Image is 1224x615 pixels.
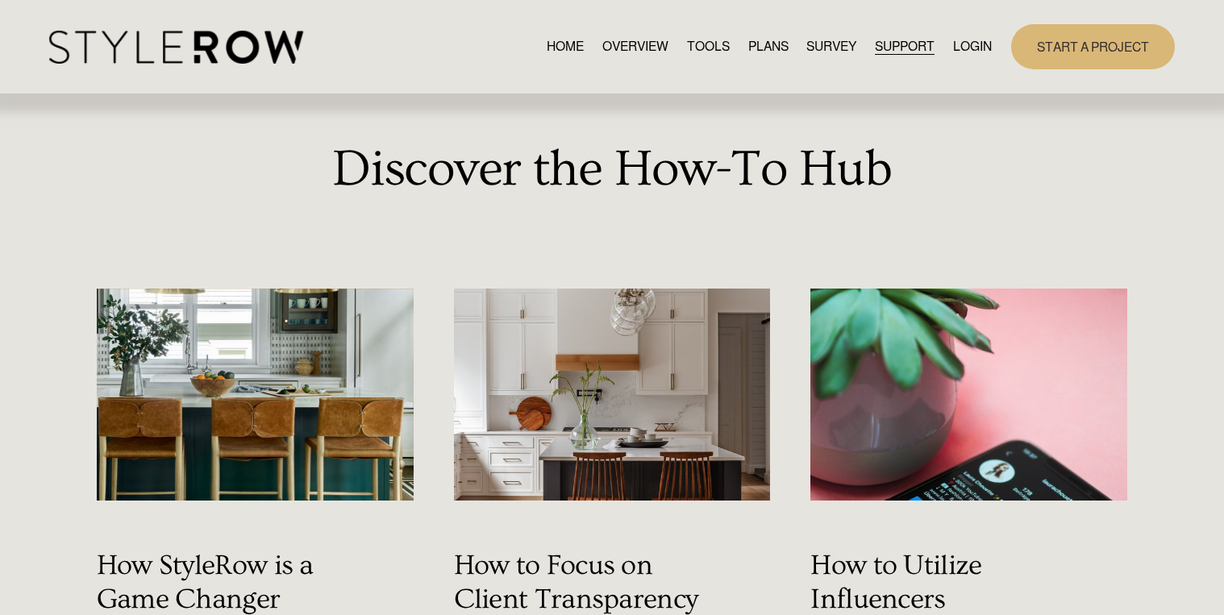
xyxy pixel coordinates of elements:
[547,35,584,57] a: HOME
[602,35,668,57] a: OVERVIEW
[953,35,992,57] a: LOGIN
[1011,24,1175,69] a: START A PROJECT
[687,35,730,57] a: TOOLS
[95,288,415,502] img: How StyleRow is a Game Changer
[748,35,789,57] a: PLANS
[810,550,981,615] a: How to Utilize Influencers
[49,31,303,64] img: StyleRow
[49,143,1176,197] h1: Discover the How-To Hub
[452,288,772,502] img: How to Focus on Client Transparency
[97,550,314,615] a: How StyleRow is a Game Changer
[809,288,1129,502] img: How to Utilize Influencers
[454,550,698,615] a: How to Focus on Client Transparency
[875,37,935,56] span: SUPPORT
[806,35,856,57] a: SURVEY
[875,35,935,57] a: folder dropdown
